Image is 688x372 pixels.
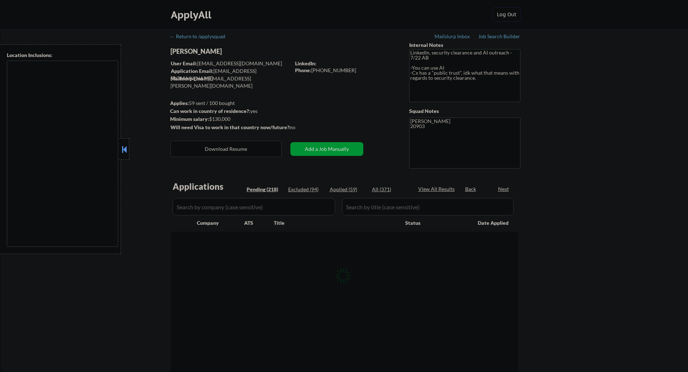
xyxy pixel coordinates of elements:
[7,52,118,59] div: Location Inclusions:
[170,34,232,39] div: ← Return to /applysquad
[171,60,197,66] strong: User Email:
[434,34,471,39] div: Mailslurp Inbox
[171,67,290,82] div: [EMAIL_ADDRESS][DOMAIN_NAME]
[418,185,457,193] div: View All Results
[170,108,288,115] div: yes
[173,182,244,191] div: Applications
[290,142,363,156] button: Add a Job Manually
[405,216,467,229] div: Status
[290,124,310,131] div: no
[295,67,311,73] strong: Phone:
[274,219,398,227] div: Title
[170,34,232,41] a: ← Return to /applysquad
[372,186,408,193] div: All (371)
[498,185,510,193] div: Next
[171,9,213,21] div: ApplyAll
[342,198,514,215] input: Search by title (case sensitive)
[171,68,213,74] strong: Application Email:
[197,219,244,227] div: Company
[478,34,520,39] div: Job Search Builder
[170,75,290,89] div: [EMAIL_ADDRESS][PERSON_NAME][DOMAIN_NAME]
[409,108,520,115] div: Squad Notes
[170,116,209,122] strong: Minimum salary:
[170,141,282,157] button: Download Resume
[465,185,477,193] div: Back
[171,60,290,67] div: [EMAIL_ADDRESS][DOMAIN_NAME]
[170,115,290,123] div: $130,000
[492,7,521,22] button: Log Out
[170,100,189,106] strong: Applies:
[170,124,291,130] strong: Will need Visa to work in that country now/future?:
[170,100,290,107] div: 59 sent / 100 bought
[173,198,335,215] input: Search by company (case sensitive)
[170,47,319,56] div: [PERSON_NAME]
[295,60,316,66] strong: LinkedIn:
[170,108,250,114] strong: Can work in country of residence?:
[170,75,208,82] strong: Mailslurp Email:
[330,186,366,193] div: Applied (59)
[295,67,397,74] div: [PHONE_NUMBER]
[478,219,510,227] div: Date Applied
[409,41,520,49] div: Internal Notes
[288,186,324,193] div: Excluded (94)
[244,219,274,227] div: ATS
[434,34,471,41] a: Mailslurp Inbox
[247,186,283,193] div: Pending (218)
